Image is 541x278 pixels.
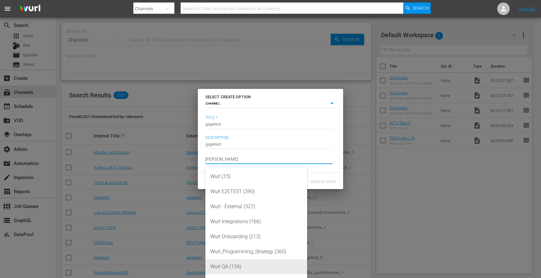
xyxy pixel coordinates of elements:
[4,5,11,13] span: menu
[519,6,535,11] a: Sign Out
[210,169,302,184] div: Wurl (15)
[413,3,429,14] span: Search
[205,136,332,141] span: Description
[210,259,302,274] div: Wurl QA (134)
[305,179,341,184] span: Save & View
[210,244,302,259] div: Wurl_Programming_Strategy (360)
[205,94,336,100] h6: SELECT CREATE OPTION
[305,175,341,187] button: Save & View
[15,2,45,16] img: ans4CAIJ8jUAAAAAAAAAAAAAAAAAAAAAAAAgQb4GAAAAAAAAAAAAAAAAAAAAAAAAJMjXAAAAAAAAAAAAAAAAAAAAAAAAgAT5G...
[210,229,302,244] div: Wurl Onboarding (213)
[205,116,332,121] span: Title *
[205,100,336,108] div: CHANNEL
[210,184,302,199] div: Wurl E2ETEST (390)
[210,214,302,229] div: Wurl Integrations (166)
[210,199,302,214] div: Wurl - External (327)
